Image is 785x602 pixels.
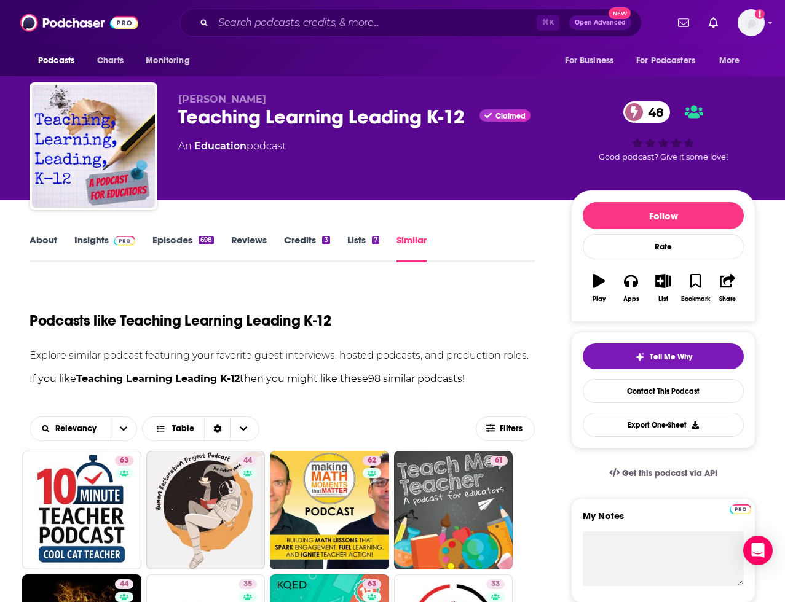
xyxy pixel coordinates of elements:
div: Search podcasts, credits, & more... [179,9,642,37]
span: ⌘ K [537,15,559,31]
span: Good podcast? Give it some love! [599,152,728,162]
span: 35 [243,578,252,590]
button: Bookmark [679,266,711,310]
svg: Add a profile image [755,9,765,19]
span: 44 [120,578,128,590]
a: Education [194,140,247,152]
a: 33 [486,579,505,589]
h1: Podcasts like Teaching Learning Leading K-12 [30,311,331,330]
span: Podcasts [38,52,74,69]
img: Podchaser Pro [114,236,135,246]
button: open menu [628,49,713,72]
span: Filters [500,424,524,433]
a: Show notifications dropdown [704,12,723,33]
button: Export One-Sheet [583,413,744,437]
a: Similar [396,234,427,262]
button: Play [583,266,615,310]
button: Share [712,266,744,310]
a: 48 [623,101,670,123]
a: Pro website [730,502,751,514]
div: 48Good podcast? Give it some love! [571,93,755,170]
span: Tell Me Why [650,352,692,362]
a: 44 [239,456,257,466]
span: 33 [491,578,500,590]
a: 62 [270,451,389,570]
span: Charts [97,52,124,69]
a: 62 [363,456,381,466]
div: 7 [372,236,379,244]
span: 63 [368,578,376,590]
button: open menu [556,49,629,72]
strong: Teaching Learning Leading K-12 [76,373,240,385]
div: List [658,295,668,303]
div: Apps [623,295,639,303]
span: Relevancy [55,424,101,433]
a: InsightsPodchaser Pro [74,234,135,262]
button: open menu [111,417,136,440]
div: 3 [322,236,329,244]
div: Open Intercom Messenger [743,536,773,565]
span: [PERSON_NAME] [178,93,266,105]
span: 62 [368,455,376,467]
span: Get this podcast via API [622,468,717,479]
p: Explore similar podcast featuring your favorite guest interviews, hosted podcasts, and production... [30,350,535,361]
img: User Profile [738,9,765,36]
img: Podchaser Pro [730,504,751,514]
div: Play [593,295,606,303]
h2: Choose List sort [30,416,137,441]
a: Contact This Podcast [583,379,744,403]
div: An podcast [178,139,286,154]
button: Follow [583,202,744,229]
a: 44 [146,451,266,570]
input: Search podcasts, credits, & more... [213,13,537,33]
button: Show profile menu [738,9,765,36]
label: My Notes [583,510,744,531]
p: If you like then you might like these 98 similar podcasts ! [30,371,535,387]
button: List [647,266,679,310]
img: tell me why sparkle [635,352,645,362]
span: New [609,7,631,19]
span: Logged in as KSMolly [738,9,765,36]
span: Open Advanced [575,20,626,26]
span: 61 [495,455,503,467]
button: open menu [30,424,111,433]
a: Show notifications dropdown [673,12,694,33]
a: Charts [89,49,131,72]
a: Lists7 [347,234,379,262]
button: tell me why sparkleTell Me Why [583,343,744,369]
button: open menu [711,49,755,72]
span: 48 [636,101,670,123]
div: Rate [583,234,744,259]
div: 698 [199,236,214,244]
a: Get this podcast via API [599,458,727,488]
span: Monitoring [146,52,189,69]
button: open menu [137,49,205,72]
button: Choose View [142,416,260,441]
span: For Podcasters [636,52,695,69]
span: For Business [565,52,613,69]
img: Teaching Learning Leading K-12 [32,85,155,208]
span: 63 [120,455,128,467]
img: Podchaser - Follow, Share and Rate Podcasts [20,11,138,34]
a: 35 [239,579,257,589]
button: Filters [476,416,535,441]
a: Credits3 [284,234,329,262]
a: Episodes698 [152,234,214,262]
a: Reviews [231,234,267,262]
button: Open AdvancedNew [569,15,631,30]
span: 44 [243,455,252,467]
button: open menu [30,49,90,72]
div: Bookmark [681,295,710,303]
a: 61 [490,456,508,466]
a: 61 [394,451,513,570]
a: 63 [22,451,141,570]
div: Share [719,295,736,303]
span: More [719,52,740,69]
button: Apps [615,266,647,310]
a: 63 [115,456,133,466]
a: 63 [363,579,381,589]
a: 44 [115,579,133,589]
